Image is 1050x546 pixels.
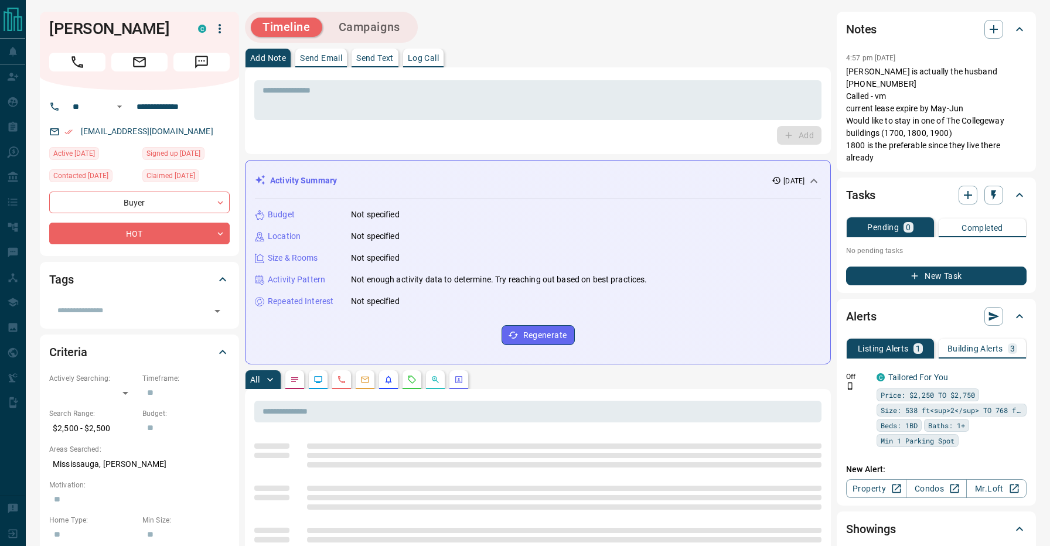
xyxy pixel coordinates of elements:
[49,455,230,474] p: Mississauga, [PERSON_NAME]
[270,175,337,187] p: Activity Summary
[250,376,260,384] p: All
[53,148,95,159] span: Active [DATE]
[846,479,906,498] a: Property
[356,54,394,62] p: Send Text
[49,419,137,438] p: $2,500 - $2,500
[858,344,909,353] p: Listing Alerts
[906,479,966,498] a: Condos
[53,170,108,182] span: Contacted [DATE]
[783,176,804,186] p: [DATE]
[846,307,877,326] h2: Alerts
[146,170,195,182] span: Claimed [DATE]
[881,389,975,401] span: Price: $2,250 TO $2,750
[255,170,821,192] div: Activity Summary[DATE]
[846,302,1027,330] div: Alerts
[268,209,295,221] p: Budget
[313,375,323,384] svg: Lead Browsing Activity
[351,209,400,221] p: Not specified
[502,325,575,345] button: Regenerate
[867,223,899,231] p: Pending
[407,375,417,384] svg: Requests
[209,303,226,319] button: Open
[49,223,230,244] div: HOT
[928,419,965,431] span: Baths: 1+
[142,373,230,384] p: Timeframe:
[49,515,137,525] p: Home Type:
[49,147,137,163] div: Sat Jun 21 2025
[250,54,286,62] p: Add Note
[351,274,647,286] p: Not enough activity data to determine. Try reaching out based on best practices.
[846,515,1027,543] div: Showings
[49,408,137,419] p: Search Range:
[49,265,230,294] div: Tags
[906,223,911,231] p: 0
[454,375,463,384] svg: Agent Actions
[112,100,127,114] button: Open
[142,169,230,186] div: Sun Jun 22 2025
[846,371,870,382] p: Off
[881,404,1022,416] span: Size: 538 ft<sup>2</sup> TO 768 ft<sup>2</sup>
[111,53,168,71] span: Email
[146,148,200,159] span: Signed up [DATE]
[360,375,370,384] svg: Emails
[846,66,1027,164] p: [PERSON_NAME] is actually the husband [PHONE_NUMBER] Called - vm current lease expire by May-Jun ...
[251,18,322,37] button: Timeline
[290,375,299,384] svg: Notes
[846,181,1027,209] div: Tasks
[881,419,918,431] span: Beds: 1BD
[327,18,412,37] button: Campaigns
[49,373,137,384] p: Actively Searching:
[300,54,342,62] p: Send Email
[49,192,230,213] div: Buyer
[142,147,230,163] div: Wed Jan 31 2024
[268,230,301,243] p: Location
[49,19,180,38] h1: [PERSON_NAME]
[49,53,105,71] span: Call
[173,53,230,71] span: Message
[49,480,230,490] p: Motivation:
[962,224,1003,232] p: Completed
[351,295,400,308] p: Not specified
[384,375,393,384] svg: Listing Alerts
[1010,344,1015,353] p: 3
[49,338,230,366] div: Criteria
[268,274,325,286] p: Activity Pattern
[846,382,854,390] svg: Push Notification Only
[947,344,1003,353] p: Building Alerts
[846,463,1027,476] p: New Alert:
[49,169,137,186] div: Sun Jun 22 2025
[431,375,440,384] svg: Opportunities
[846,242,1027,260] p: No pending tasks
[337,375,346,384] svg: Calls
[64,128,73,136] svg: Email Verified
[846,186,875,204] h2: Tasks
[916,344,921,353] p: 1
[408,54,439,62] p: Log Call
[877,373,885,381] div: condos.ca
[846,54,896,62] p: 4:57 pm [DATE]
[966,479,1027,498] a: Mr.Loft
[351,252,400,264] p: Not specified
[846,20,877,39] h2: Notes
[49,270,73,289] h2: Tags
[881,435,954,446] span: Min 1 Parking Spot
[268,295,333,308] p: Repeated Interest
[351,230,400,243] p: Not specified
[846,267,1027,285] button: New Task
[846,15,1027,43] div: Notes
[81,127,213,136] a: [EMAIL_ADDRESS][DOMAIN_NAME]
[142,515,230,525] p: Min Size:
[142,408,230,419] p: Budget:
[888,373,948,382] a: Tailored For You
[198,25,206,33] div: condos.ca
[268,252,318,264] p: Size & Rooms
[846,520,896,538] h2: Showings
[49,343,87,361] h2: Criteria
[49,444,230,455] p: Areas Searched:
